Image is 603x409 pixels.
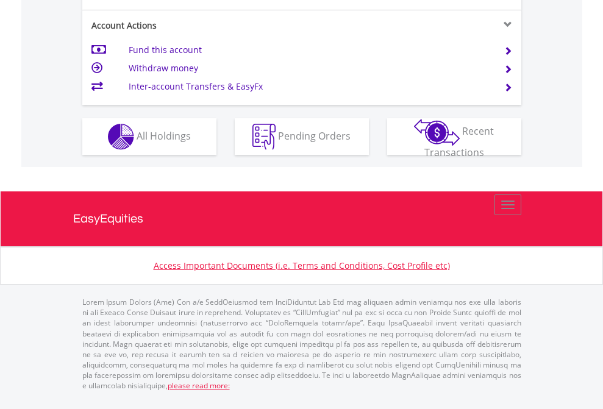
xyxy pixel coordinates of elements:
[387,118,521,155] button: Recent Transactions
[414,119,460,146] img: transactions-zar-wht.png
[129,41,489,59] td: Fund this account
[108,124,134,150] img: holdings-wht.png
[129,59,489,77] td: Withdraw money
[82,20,302,32] div: Account Actions
[154,260,450,271] a: Access Important Documents (i.e. Terms and Conditions, Cost Profile etc)
[129,77,489,96] td: Inter-account Transfers & EasyFx
[278,129,351,142] span: Pending Orders
[235,118,369,155] button: Pending Orders
[137,129,191,142] span: All Holdings
[252,124,276,150] img: pending_instructions-wht.png
[168,380,230,391] a: please read more:
[73,191,530,246] a: EasyEquities
[82,297,521,391] p: Lorem Ipsum Dolors (Ame) Con a/e SeddOeiusmod tem InciDiduntut Lab Etd mag aliquaen admin veniamq...
[82,118,216,155] button: All Holdings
